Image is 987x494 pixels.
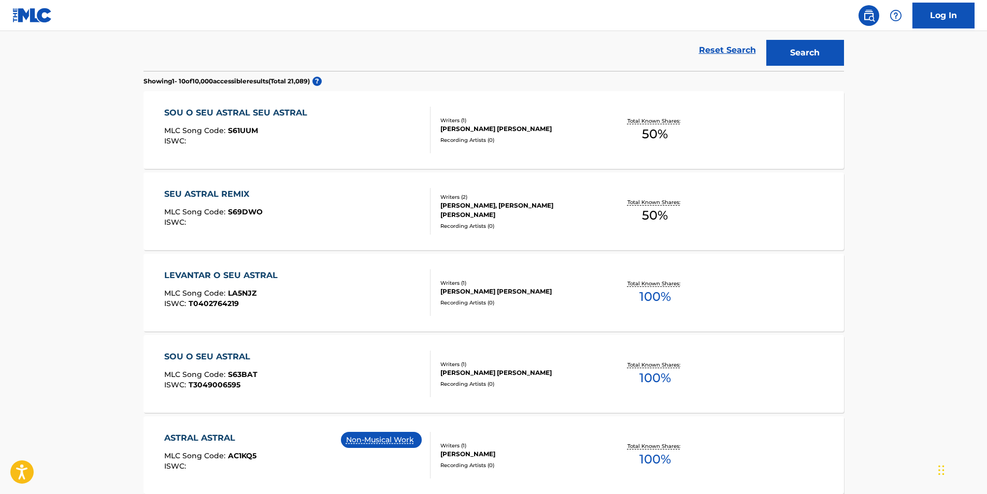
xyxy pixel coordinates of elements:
[144,416,844,494] a: ASTRAL ASTRALMLC Song Code:AC1KQ5ISWC:Non-Musical WorkWriters (1)[PERSON_NAME]Recording Artists (...
[440,117,597,124] div: Writers ( 1 )
[440,360,597,368] div: Writers ( 1 )
[346,434,417,445] p: Non-Musical Work
[164,136,189,146] span: ISWC :
[144,77,310,86] p: Showing 1 - 10 of 10,000 accessible results (Total 21,089 )
[440,461,597,469] div: Recording Artists ( 0 )
[164,217,189,227] span: ISWC :
[164,370,228,379] span: MLC Song Code :
[440,442,597,449] div: Writers ( 1 )
[440,136,597,144] div: Recording Artists ( 0 )
[440,193,597,201] div: Writers ( 2 )
[694,39,761,62] a: Reset Search
[938,455,945,486] div: Drag
[627,117,683,125] p: Total Known Shares:
[228,288,256,298] span: LA5NJZ
[935,444,987,494] iframe: Chat Widget
[627,280,683,287] p: Total Known Shares:
[440,222,597,230] div: Recording Artists ( 0 )
[144,254,844,331] a: LEVANTAR O SEU ASTRALMLC Song Code:LA5NJZISWC:T0402764219Writers (1)[PERSON_NAME] [PERSON_NAME]Re...
[885,5,906,26] div: Help
[912,3,975,28] a: Log In
[164,380,189,389] span: ISWC :
[766,40,844,66] button: Search
[189,299,239,308] span: T0402764219
[164,107,312,119] div: SOU O SEU ASTRAL SEU ASTRAL
[228,207,263,216] span: S69DWO
[859,5,879,26] a: Public Search
[440,287,597,296] div: [PERSON_NAME] [PERSON_NAME]
[164,351,258,363] div: SOU O SEU ASTRAL
[863,9,875,22] img: search
[144,335,844,413] a: SOU O SEU ASTRALMLC Song Code:S63BATISWC:T3049006595Writers (1)[PERSON_NAME] [PERSON_NAME]Recordi...
[228,451,256,460] span: AC1KQ5
[639,287,671,306] span: 100 %
[627,198,683,206] p: Total Known Shares:
[144,172,844,250] a: SEU ASTRAL REMIXMLC Song Code:S69DWOISWC:Writers (2)[PERSON_NAME], [PERSON_NAME] [PERSON_NAME]Rec...
[440,449,597,459] div: [PERSON_NAME]
[642,125,668,143] span: 50 %
[164,126,228,135] span: MLC Song Code :
[627,361,683,369] p: Total Known Shares:
[164,451,228,460] span: MLC Song Code :
[642,206,668,225] span: 50 %
[144,91,844,169] a: SOU O SEU ASTRAL SEU ASTRALMLC Song Code:S61UUMISWC:Writers (1)[PERSON_NAME] [PERSON_NAME]Recordi...
[440,380,597,388] div: Recording Artists ( 0 )
[312,77,322,86] span: ?
[164,207,228,216] span: MLC Song Code :
[890,9,902,22] img: help
[228,370,258,379] span: S63BAT
[440,124,597,134] div: [PERSON_NAME] [PERSON_NAME]
[164,269,283,282] div: LEVANTAR O SEU ASTRAL
[228,126,258,135] span: S61UUM
[639,369,671,387] span: 100 %
[164,432,256,444] div: ASTRAL ASTRAL
[639,450,671,469] span: 100 %
[440,279,597,287] div: Writers ( 1 )
[440,201,597,220] div: [PERSON_NAME], [PERSON_NAME] [PERSON_NAME]
[164,299,189,308] span: ISWC :
[440,299,597,307] div: Recording Artists ( 0 )
[164,288,228,298] span: MLC Song Code :
[627,442,683,450] p: Total Known Shares:
[164,461,189,471] span: ISWC :
[12,8,52,23] img: MLC Logo
[164,188,263,200] div: SEU ASTRAL REMIX
[189,380,240,389] span: T3049006595
[440,368,597,377] div: [PERSON_NAME] [PERSON_NAME]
